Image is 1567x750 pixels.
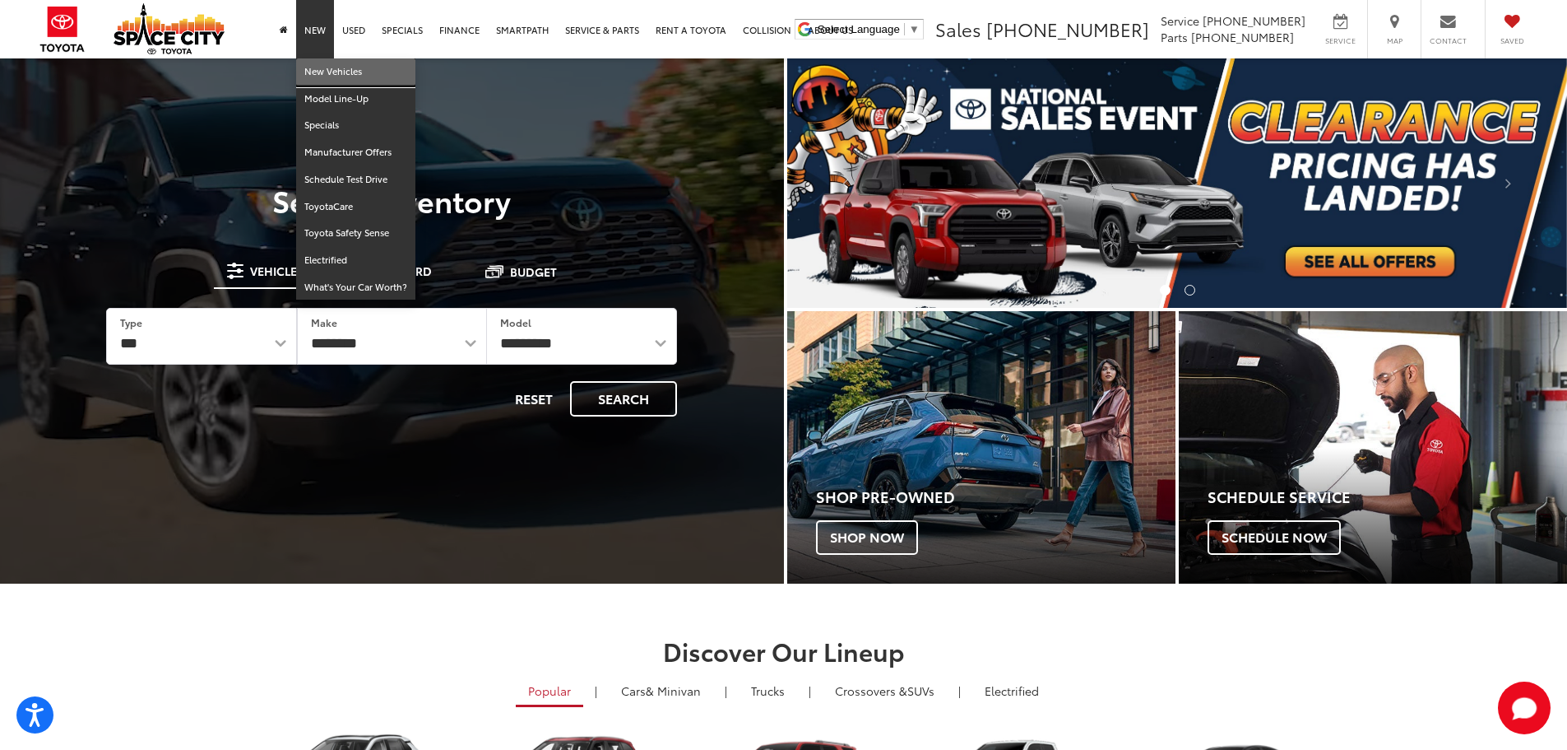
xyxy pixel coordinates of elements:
span: Sales [935,16,981,42]
span: [PHONE_NUMBER] [1191,29,1294,45]
span: Map [1376,35,1412,46]
a: Schedule Test Drive [296,166,415,193]
button: Search [570,381,677,417]
a: Cars [609,677,713,705]
span: ▼ [909,23,920,35]
span: Select Language [818,23,900,35]
svg: Start Chat [1498,682,1551,734]
label: Type [120,315,142,329]
button: Click to view previous picture. [787,91,904,275]
a: Specials [296,112,415,139]
a: Manufacturer Offers [296,139,415,166]
li: | [721,682,731,699]
h4: Schedule Service [1208,489,1567,505]
a: New Vehicles [296,58,415,86]
h3: Search Inventory [69,184,715,217]
span: Budget [510,266,557,277]
a: ToyotaCare [296,193,415,221]
a: What's Your Car Worth? [296,274,415,300]
a: Toyota Safety Sense [296,220,415,247]
span: [PHONE_NUMBER] [1203,12,1305,29]
li: | [804,682,815,699]
span: [PHONE_NUMBER] [986,16,1149,42]
button: Toggle Chat Window [1498,682,1551,734]
a: Electrified [972,677,1051,705]
a: Electrified [296,247,415,274]
label: Make [311,315,337,329]
a: Shop Pre-Owned Shop Now [787,311,1175,584]
span: Saved [1494,35,1530,46]
span: Vehicle [250,265,297,277]
h2: Discover Our Lineup [204,637,1364,664]
span: & Minivan [646,682,701,699]
button: Click to view next picture. [1450,91,1567,275]
h4: Shop Pre-Owned [816,489,1175,505]
li: Go to slide number 1. [1160,285,1171,296]
span: Crossovers & [835,682,907,699]
li: | [954,682,965,699]
span: Parts [1161,29,1188,45]
a: Popular [516,677,583,707]
button: Reset [501,381,567,417]
div: Toyota [1179,311,1567,584]
img: Space City Toyota [114,3,225,54]
a: SUVs [823,677,947,705]
span: Contact [1430,35,1467,46]
a: Model Line-Up [296,86,415,113]
li: Go to slide number 2. [1185,285,1195,296]
span: ​ [904,23,905,35]
span: Shop Now [816,520,918,555]
span: Schedule Now [1208,520,1341,555]
a: Schedule Service Schedule Now [1179,311,1567,584]
span: Service [1161,12,1199,29]
span: Service [1322,35,1359,46]
a: Select Language​ [818,23,920,35]
label: Model [500,315,531,329]
div: Toyota [787,311,1175,584]
a: Trucks [739,677,797,705]
li: | [591,682,601,699]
